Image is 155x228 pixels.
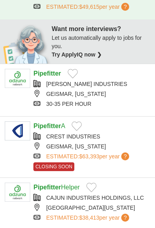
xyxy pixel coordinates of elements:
[121,152,129,160] span: ?
[46,133,100,140] a: CREST INDUSTRIES
[33,123,65,129] a: PipefitterA
[79,153,99,160] span: $63,393
[52,24,150,34] div: Want more interviews?
[52,51,102,58] a: Try ApplyIQ now ❯
[33,184,79,191] a: PipefitterHelper
[5,121,30,140] img: Crest Industries logo
[46,3,131,11] a: ESTIMATED:$49,615per year?
[33,204,150,212] div: [GEOGRAPHIC_DATA][US_STATE]
[33,142,150,151] div: GEISMAR, [US_STATE]
[3,24,51,64] img: apply-iq-scientist.png
[46,152,131,161] a: ESTIMATED:$63,393per year?
[33,194,150,202] div: CAJUN INDUSTRIES HOLDINGS, LLC
[121,214,129,222] span: ?
[33,90,150,98] div: GEISMAR, [US_STATE]
[68,69,78,78] button: Add to favorite jobs
[33,80,150,88] div: [PERSON_NAME] INDUSTRIES
[86,183,97,192] button: Add to favorite jobs
[52,34,150,59] div: Let us automatically apply to jobs for you.
[121,3,129,11] span: ?
[5,69,30,88] img: Company logo
[33,123,61,129] strong: Pipefitter
[79,214,99,221] span: $38,413
[46,214,131,222] a: ESTIMATED:$38,413per year?
[72,121,82,131] button: Add to favorite jobs
[33,70,61,77] a: Pipefitter
[33,184,61,191] strong: Pipefitter
[79,4,99,10] span: $49,615
[33,162,74,171] span: CLOSING SOON
[33,100,150,108] div: 30-35 PER HOUR
[5,183,30,202] img: Company logo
